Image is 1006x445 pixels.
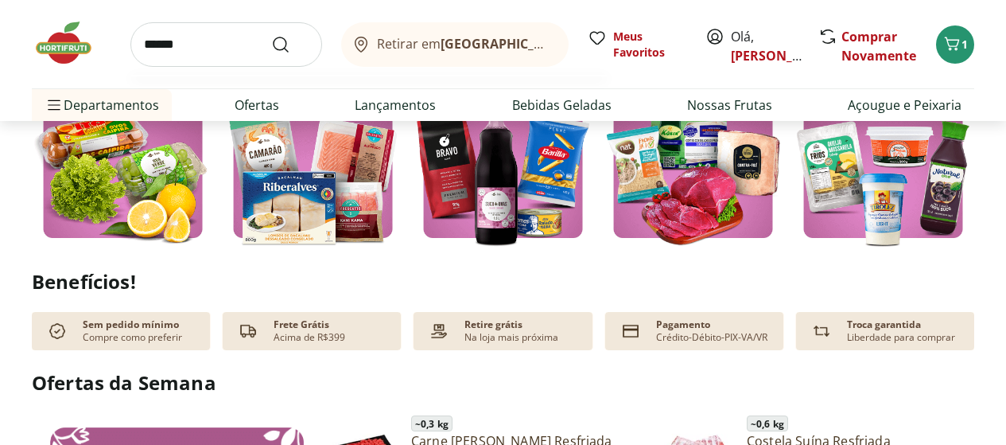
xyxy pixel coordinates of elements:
a: Nossas Frutas [687,96,772,115]
p: Acima de R$399 [274,331,345,344]
img: resfriados [792,6,974,249]
img: pescados [222,6,404,249]
span: Retirar em [377,37,553,51]
a: Comprar Novamente [841,28,916,64]
img: feira [32,6,214,249]
p: Liberdade para comprar [847,331,955,344]
p: Na loja mais próxima [464,331,558,344]
img: Devolução [809,318,834,344]
a: Bebidas Geladas [512,96,612,115]
a: Ofertas [235,96,279,115]
p: Crédito-Débito-PIX-VA/VR [656,331,767,344]
a: Açougue e Peixaria [848,96,961,115]
a: Meus Favoritos [588,29,686,61]
h2: Ofertas da Semana [32,369,974,396]
span: Olá, [731,27,802,65]
img: Hortifruti [32,19,111,67]
p: Troca garantida [847,318,921,331]
p: Sem pedido mínimo [83,318,179,331]
span: Meus Favoritos [613,29,686,61]
span: Departamentos [45,86,159,124]
img: card [618,318,643,344]
button: Submit Search [271,35,309,54]
img: truck [235,318,261,344]
button: Retirar em[GEOGRAPHIC_DATA]/[GEOGRAPHIC_DATA] [341,22,569,67]
p: Pagamento [656,318,710,331]
button: Menu [45,86,64,124]
a: Lançamentos [355,96,436,115]
a: [PERSON_NAME] [731,47,834,64]
p: Compre como preferir [83,331,182,344]
img: açougue [602,6,784,249]
img: check [45,318,70,344]
button: Carrinho [936,25,974,64]
img: payment [426,318,452,344]
b: [GEOGRAPHIC_DATA]/[GEOGRAPHIC_DATA] [441,35,709,53]
p: Retire grátis [464,318,522,331]
p: Frete Grátis [274,318,329,331]
input: search [130,22,322,67]
span: ~ 0,6 kg [747,416,788,431]
span: 1 [961,37,968,52]
h2: Benefícios! [32,271,974,293]
span: ~ 0,3 kg [411,416,453,431]
img: mercearia [412,6,594,249]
